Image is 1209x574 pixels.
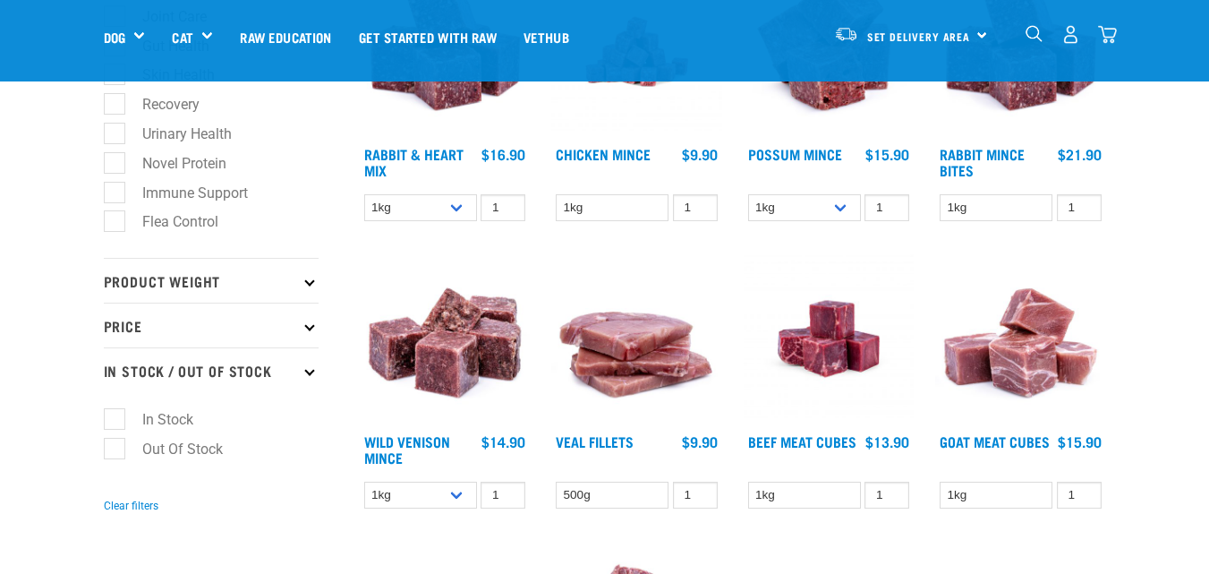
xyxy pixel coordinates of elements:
[865,146,909,162] div: $15.90
[104,27,125,47] a: Dog
[114,123,239,145] label: Urinary Health
[673,194,718,222] input: 1
[364,437,450,461] a: Wild Venison Mince
[935,253,1106,424] img: 1184 Wild Goat Meat Cubes Boneless 01
[834,26,858,42] img: van-moving.png
[104,498,158,514] button: Clear filters
[1026,25,1043,42] img: home-icon-1@2x.png
[114,93,207,116] label: Recovery
[1057,482,1102,510] input: 1
[104,258,319,303] p: Product Weight
[510,1,583,73] a: Vethub
[360,253,531,424] img: Pile Of Cubed Wild Venison Mince For Pets
[104,347,319,392] p: In Stock / Out Of Stock
[1058,146,1102,162] div: $21.90
[104,303,319,347] p: Price
[481,194,525,222] input: 1
[864,194,909,222] input: 1
[1057,194,1102,222] input: 1
[556,150,651,158] a: Chicken Mince
[1098,25,1117,44] img: home-icon@2x.png
[864,482,909,510] input: 1
[172,27,192,47] a: Cat
[114,408,200,431] label: In Stock
[1058,433,1102,450] div: $15.90
[114,182,255,204] label: Immune Support
[226,1,345,73] a: Raw Education
[940,150,1025,174] a: Rabbit Mince Bites
[481,146,525,162] div: $16.90
[481,482,525,510] input: 1
[114,64,222,86] label: Skin Health
[556,437,634,445] a: Veal Fillets
[682,146,718,162] div: $9.90
[114,152,234,175] label: Novel Protein
[345,1,510,73] a: Get started with Raw
[865,433,909,450] div: $13.90
[682,433,718,450] div: $9.90
[673,482,718,510] input: 1
[940,437,1050,445] a: Goat Meat Cubes
[364,150,464,174] a: Rabbit & Heart Mix
[114,438,230,460] label: Out Of Stock
[114,210,226,233] label: Flea Control
[867,33,971,39] span: Set Delivery Area
[748,437,856,445] a: Beef Meat Cubes
[481,433,525,450] div: $14.90
[744,253,915,424] img: Beef Meat Cubes 1669
[551,253,722,424] img: Stack Of Raw Veal Fillets
[748,150,842,158] a: Possum Mince
[1061,25,1080,44] img: user.png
